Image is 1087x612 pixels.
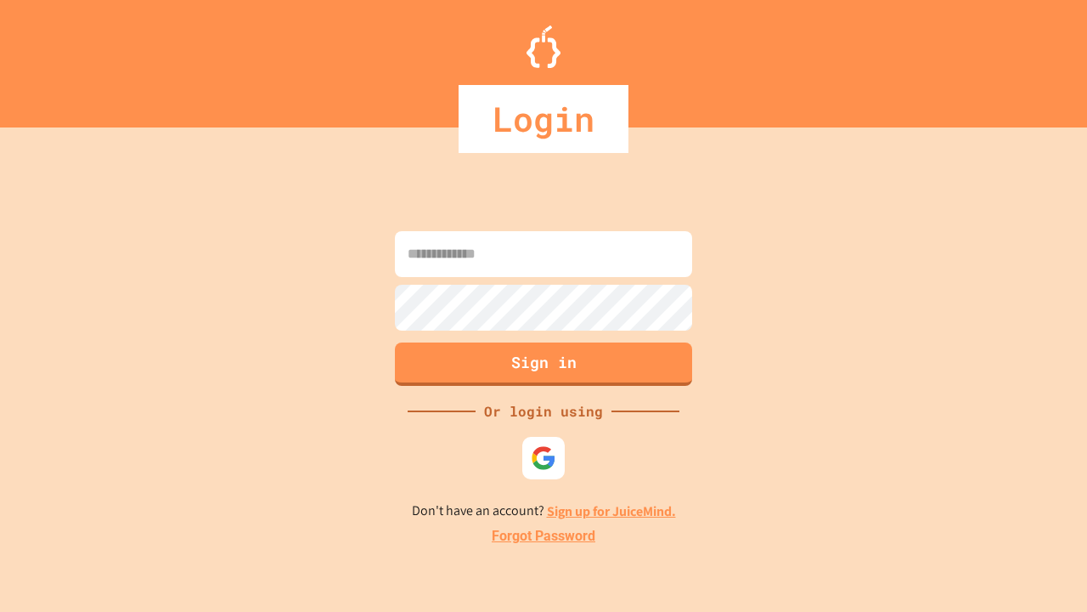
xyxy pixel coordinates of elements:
[459,85,628,153] div: Login
[1016,544,1070,595] iframe: chat widget
[476,401,611,422] div: Or login using
[395,343,692,386] button: Sign in
[547,502,676,520] a: Sign up for JuiceMind.
[946,470,1070,542] iframe: chat widget
[412,501,676,522] p: Don't have an account?
[531,445,556,471] img: google-icon.svg
[492,526,595,547] a: Forgot Password
[527,25,560,68] img: Logo.svg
